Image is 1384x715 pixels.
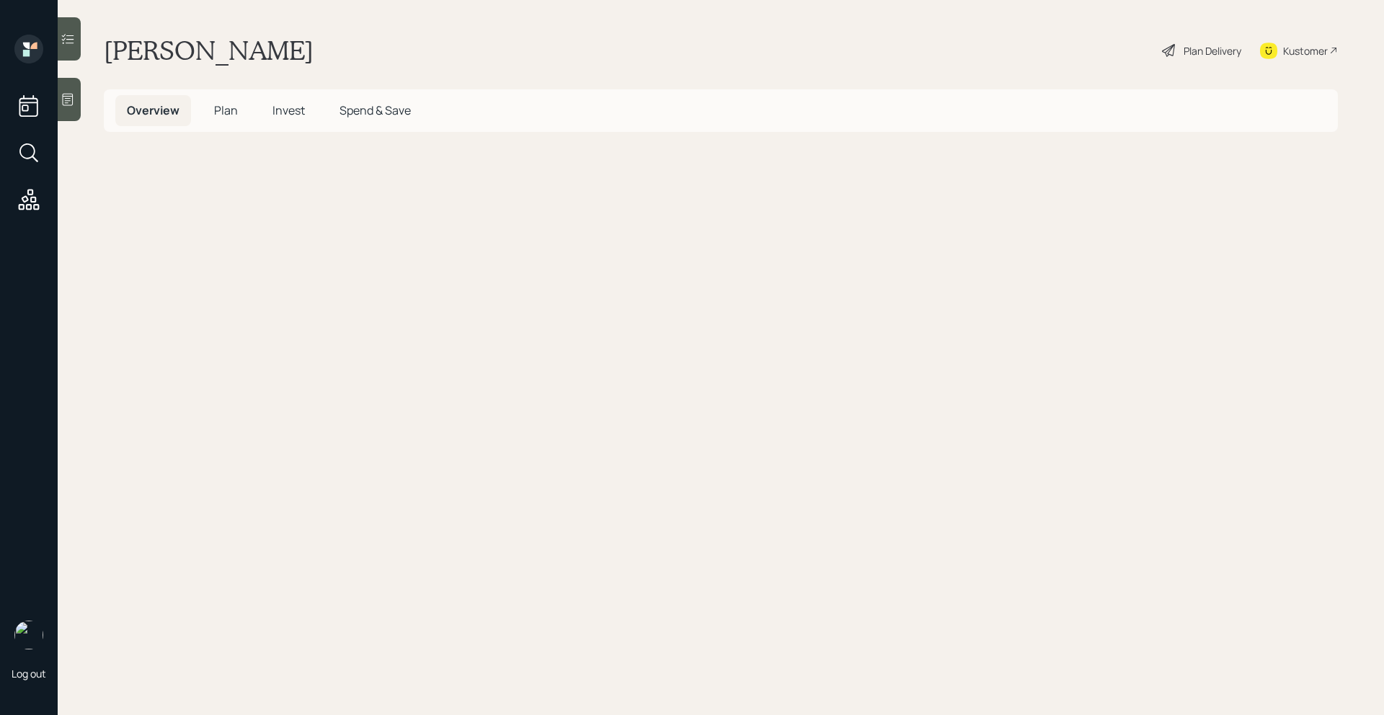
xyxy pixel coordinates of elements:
h1: [PERSON_NAME] [104,35,314,66]
span: Spend & Save [340,102,411,118]
span: Overview [127,102,179,118]
span: Plan [214,102,238,118]
span: Invest [272,102,305,118]
div: Kustomer [1283,43,1328,58]
div: Plan Delivery [1184,43,1241,58]
img: retirable_logo.png [14,621,43,649]
div: Log out [12,667,46,680]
